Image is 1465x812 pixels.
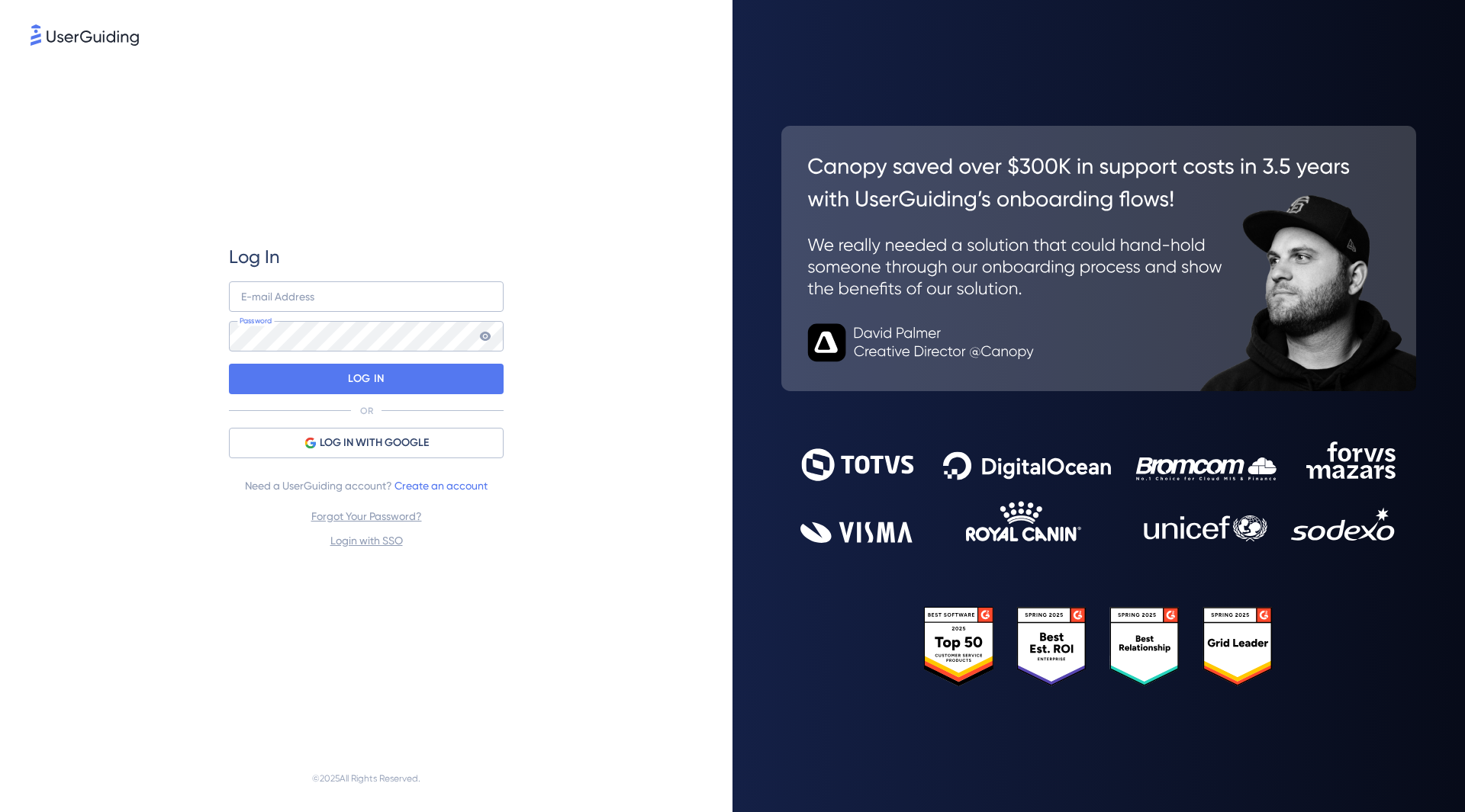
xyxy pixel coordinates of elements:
a: Create an account [394,480,488,492]
img: 25303e33045975176eb484905ab012ff.svg [924,607,1273,687]
span: Need a UserGuiding account? [245,477,488,495]
img: 26c0aa7c25a843aed4baddd2b5e0fa68.svg [781,126,1416,391]
a: Login with SSO [330,534,403,547]
a: Forgot Your Password? [311,510,422,522]
p: OR [360,405,373,417]
span: © 2025 All Rights Reserved. [312,769,420,788]
span: LOG IN WITH GOOGLE [320,434,429,452]
img: 9302ce2ac39453076f5bc0f2f2ca889b.svg [800,441,1397,543]
input: example@company.com [229,281,504,312]
p: LOG IN [348,367,384,391]
span: Log In [229,245,280,269]
img: 8faab4ba6bc7696a72372aa768b0286c.svg [31,24,139,46]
